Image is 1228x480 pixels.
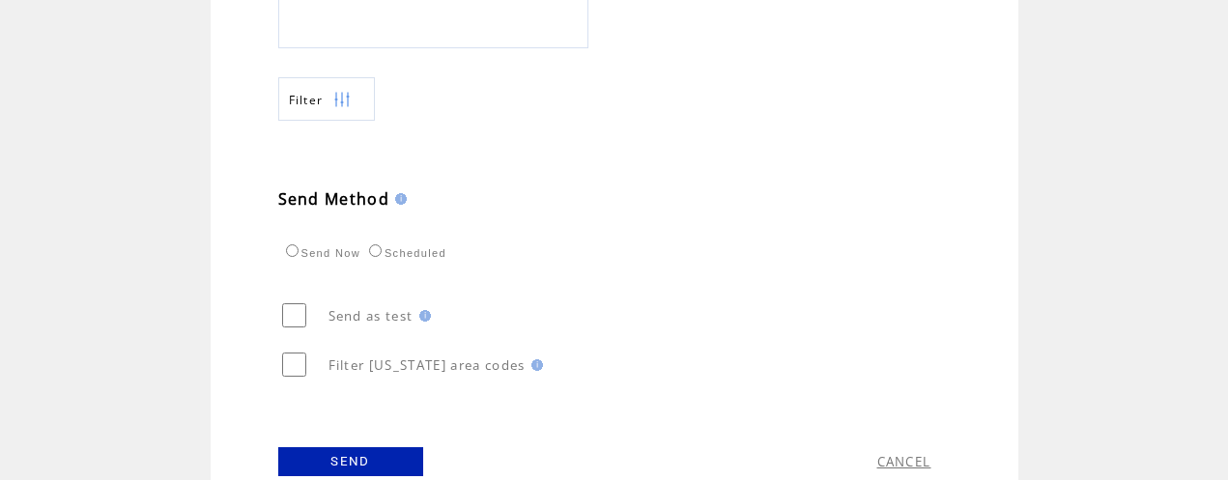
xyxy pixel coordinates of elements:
[286,244,299,257] input: Send Now
[328,356,526,374] span: Filter [US_STATE] area codes
[289,92,324,108] span: Show filters
[369,244,382,257] input: Scheduled
[281,247,360,259] label: Send Now
[877,453,931,470] a: CANCEL
[328,307,414,325] span: Send as test
[364,247,446,259] label: Scheduled
[526,359,543,371] img: help.gif
[333,78,351,122] img: filters.png
[278,77,375,121] a: Filter
[278,447,423,476] a: SEND
[278,188,390,210] span: Send Method
[414,310,431,322] img: help.gif
[389,193,407,205] img: help.gif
